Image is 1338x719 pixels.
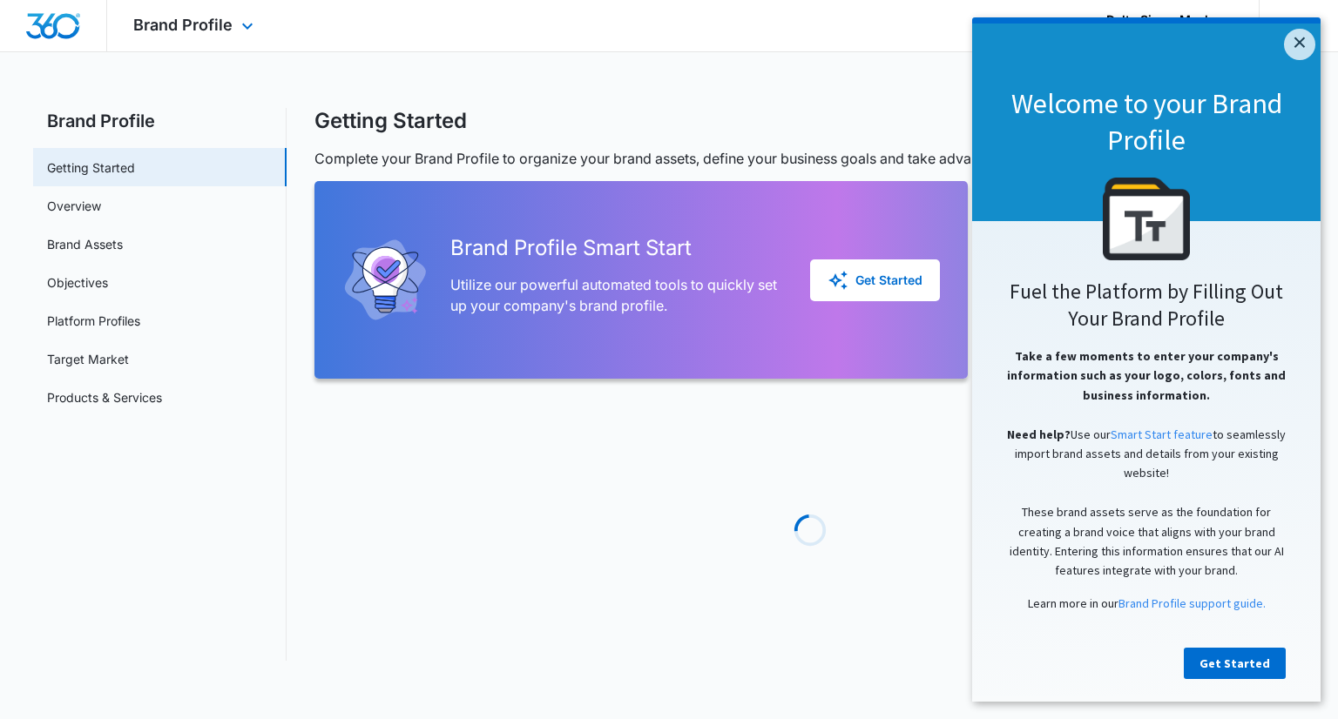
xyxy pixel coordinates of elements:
[17,576,331,595] p: Learn more in our
[146,578,294,594] a: Brand Profile support guide.
[312,11,343,43] a: Close modal
[314,148,1304,169] p: Complete your Brand Profile to organize your brand assets, define your business goals and take ad...
[47,273,108,292] a: Objectives
[1106,13,1233,27] div: account name
[450,274,781,316] p: Utilize our powerful automated tools to quickly set up your company's brand profile.
[43,409,314,464] span: Use our to seamlessly import brand assets and details from your existing website!
[33,108,287,134] h2: Brand Profile
[133,16,233,34] span: Brand Profile
[17,260,331,314] h2: Fuel the Platform by Filling Out Your Brand Profile
[47,158,135,177] a: Getting Started
[35,331,314,386] span: Take a few moments to enter your company's information such as your logo, colors, fonts and busin...
[47,350,129,368] a: Target Market
[139,409,240,425] a: Smart Start feature
[212,630,314,662] a: Get Started
[47,312,140,330] a: Platform Profiles
[810,259,940,301] button: Get Started
[314,108,467,134] h1: Getting Started
[47,197,101,215] a: Overview
[450,232,781,264] h2: Brand Profile Smart Start
[37,487,312,561] span: These brand assets serve as the foundation for creating a brand voice that aligns with your brand...
[35,409,98,425] span: Need help?
[47,388,162,407] a: Products & Services
[47,235,123,253] a: Brand Assets
[828,270,922,291] div: Get Started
